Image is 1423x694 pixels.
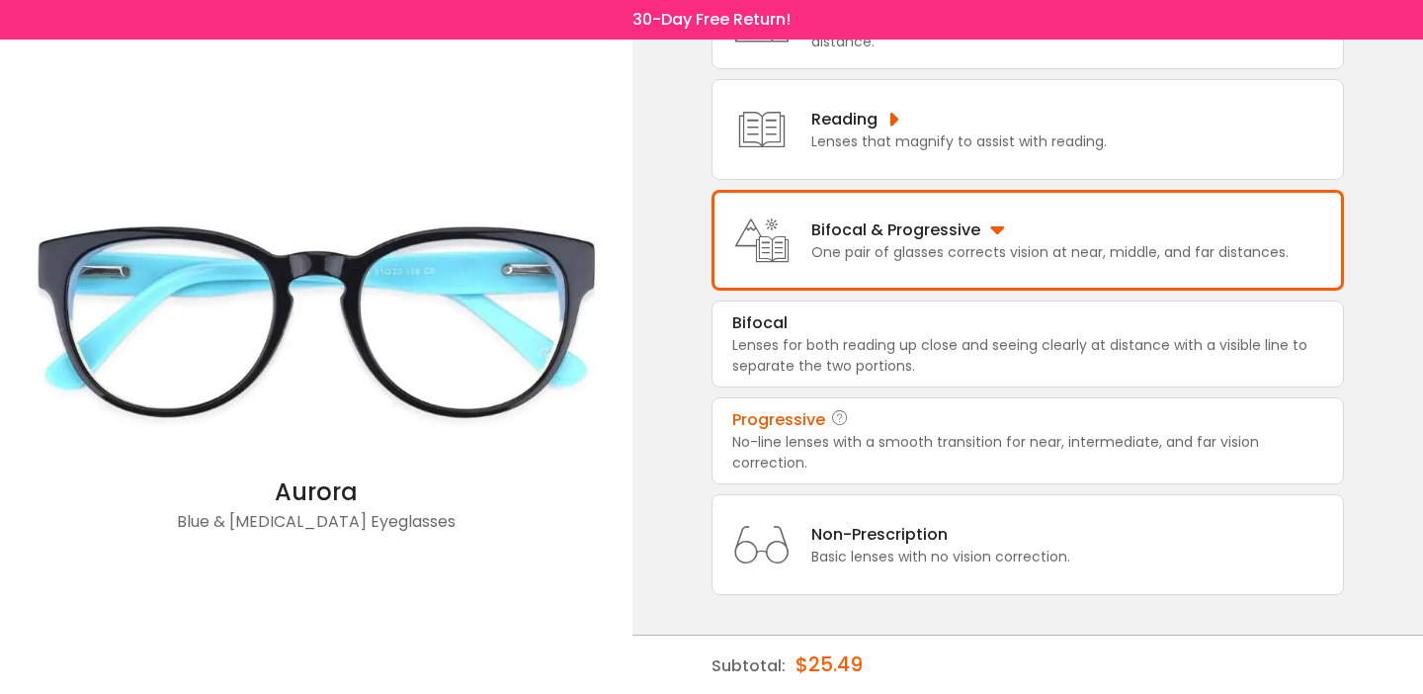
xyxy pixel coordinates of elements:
div: Aurora [10,475,623,510]
div: Lenses that magnify to assist with reading. [811,131,1107,152]
div: Non-Prescription [811,522,1070,547]
div: Blue & [MEDICAL_DATA] Eyeglasses [10,510,623,550]
div: No-line lenses with a smooth transition for near, intermediate, and far vision correction. [732,432,1323,474]
div: Bifocal & Progressive [811,217,1289,242]
div: Basic lenses with no vision correction. [811,547,1070,567]
div: Bifocal [732,311,788,335]
div: One pair of glasses corrects vision at near, middle, and far distances. [811,242,1289,263]
div: Lenses for both reading up close and seeing clearly at distance with a visible line to separate t... [732,335,1323,377]
div: Reading [811,107,1107,131]
img: Blue Aurora - Acetate Eyeglasses [10,168,623,475]
div: $25.49 [795,636,863,693]
div: Progressive [732,408,825,432]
